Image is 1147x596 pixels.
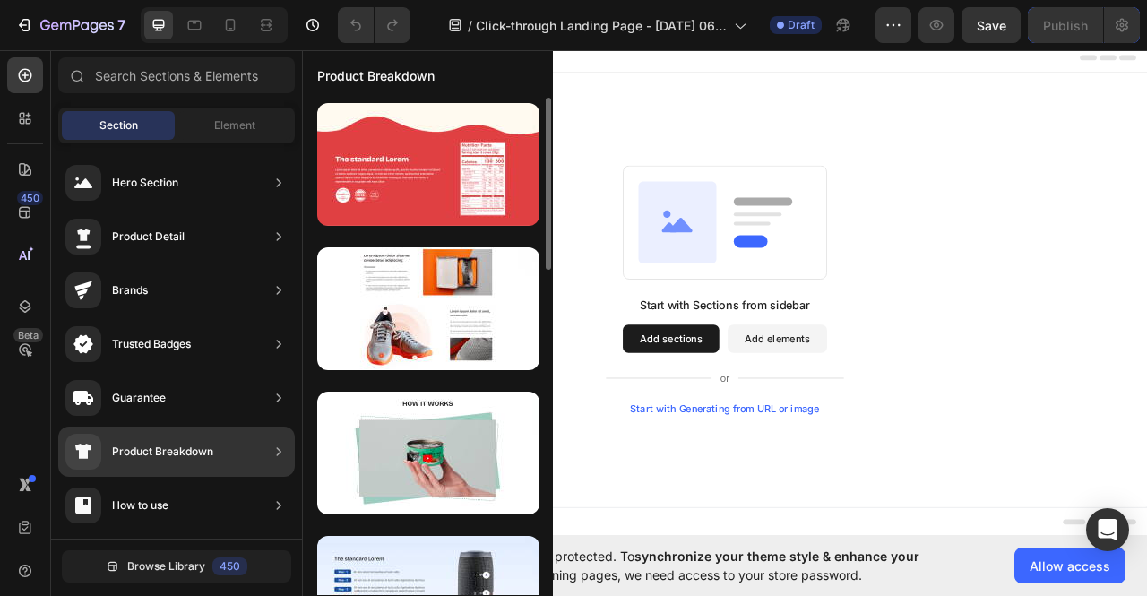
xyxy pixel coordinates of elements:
[468,16,472,35] span: /
[99,117,138,134] span: Section
[417,547,989,584] span: Your page is password protected. To when designing pages, we need access to your store password.
[418,458,659,472] div: Start with Generating from URL or image
[212,557,247,575] div: 450
[7,7,134,43] button: 7
[112,389,166,407] div: Guarantee
[117,14,125,36] p: 7
[112,174,178,192] div: Hero Section
[977,18,1006,33] span: Save
[112,443,213,461] div: Product Breakdown
[214,117,255,134] span: Element
[962,7,1021,43] button: Save
[1014,548,1125,583] button: Allow access
[112,228,185,246] div: Product Detail
[302,44,1147,542] iframe: Design area
[429,322,646,343] div: Start with Sections from sidebar
[541,358,668,393] button: Add elements
[127,558,205,574] span: Browse Library
[13,328,43,342] div: Beta
[112,335,191,353] div: Trusted Badges
[417,548,919,583] span: synchronize your theme style & enhance your experience
[1028,7,1103,43] button: Publish
[112,497,168,514] div: How to use
[476,16,727,35] span: Click-through Landing Page - [DATE] 06:04:56
[1043,16,1088,35] div: Publish
[788,17,815,33] span: Draft
[112,281,148,299] div: Brands
[1086,508,1129,551] div: Open Intercom Messenger
[17,191,43,205] div: 450
[62,550,291,583] button: Browse Library450
[338,7,410,43] div: Undo/Redo
[408,358,530,393] button: Add sections
[58,57,295,93] input: Search Sections & Elements
[1030,557,1110,575] span: Allow access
